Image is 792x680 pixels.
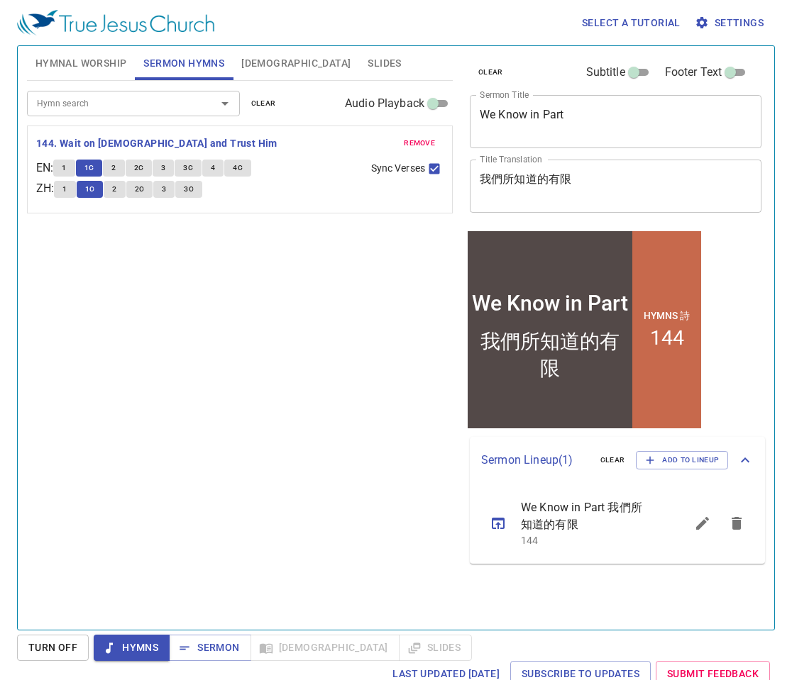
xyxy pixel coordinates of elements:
[134,162,144,174] span: 2C
[576,10,686,36] button: Select a tutorial
[183,162,193,174] span: 3C
[592,452,634,469] button: clear
[464,228,705,432] iframe: from-child
[62,183,67,196] span: 1
[404,137,435,150] span: remove
[371,161,425,176] span: Sync Verses
[36,160,53,177] p: EN :
[481,452,589,469] p: Sermon Lineup ( 1 )
[85,183,95,196] span: 1C
[36,180,54,197] p: ZH :
[175,181,202,198] button: 3C
[104,181,125,198] button: 2
[153,160,174,177] button: 3
[211,162,215,174] span: 4
[94,635,170,661] button: Hymns
[586,64,625,81] span: Subtitle
[698,14,764,32] span: Settings
[521,533,651,547] p: 144
[582,14,681,32] span: Select a tutorial
[224,160,251,177] button: 4C
[162,183,166,196] span: 3
[180,639,239,657] span: Sermon
[54,181,75,198] button: 1
[153,181,175,198] button: 3
[215,94,235,113] button: Open
[243,95,285,112] button: clear
[35,55,127,72] span: Hymnal Worship
[470,64,512,81] button: clear
[600,454,625,467] span: clear
[17,635,89,661] button: Turn Off
[395,135,444,152] button: remove
[53,160,75,177] button: 1
[126,181,153,198] button: 2C
[470,484,765,563] ul: sermon lineup list
[36,135,280,152] button: 144. Wait on [DEMOGRAPHIC_DATA] and Trust Him
[135,183,145,196] span: 2C
[202,160,224,177] button: 4
[175,160,202,177] button: 3C
[470,437,765,484] div: Sermon Lineup(1)clearAdd to Lineup
[28,639,77,657] span: Turn Off
[521,499,651,533] span: We Know in Part 我們所知道的有限
[480,108,752,135] textarea: We Know in Part
[36,135,277,152] b: 144. Wait on [DEMOGRAPHIC_DATA] and Trust Him
[161,162,165,174] span: 3
[184,183,194,196] span: 3C
[77,181,104,198] button: 1C
[84,162,94,174] span: 1C
[345,95,424,112] span: Audio Playback
[645,454,719,467] span: Add to Lineup
[143,55,224,72] span: Sermon Hymns
[636,451,728,469] button: Add to Lineup
[62,162,66,174] span: 1
[665,64,722,81] span: Footer Text
[233,162,243,174] span: 4C
[126,160,153,177] button: 2C
[251,97,276,110] span: clear
[692,10,769,36] button: Settings
[17,10,214,35] img: True Jesus Church
[169,635,251,661] button: Sermon
[111,162,116,174] span: 2
[368,55,401,72] span: Slides
[76,160,103,177] button: 1C
[103,160,124,177] button: 2
[480,172,752,199] textarea: 我們所知道的有限
[112,183,116,196] span: 2
[241,55,351,72] span: [DEMOGRAPHIC_DATA]
[478,66,503,79] span: clear
[105,639,158,657] span: Hymns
